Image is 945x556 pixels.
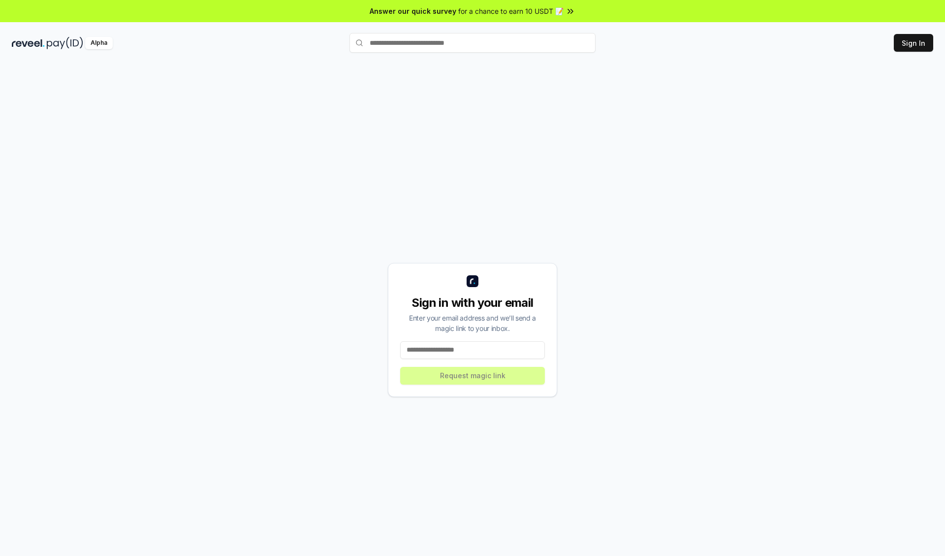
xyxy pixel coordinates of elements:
img: logo_small [467,275,478,287]
div: Sign in with your email [400,295,545,311]
div: Alpha [85,37,113,49]
img: pay_id [47,37,83,49]
button: Sign In [894,34,933,52]
span: Answer our quick survey [370,6,456,16]
span: for a chance to earn 10 USDT 📝 [458,6,564,16]
div: Enter your email address and we’ll send a magic link to your inbox. [400,313,545,333]
img: reveel_dark [12,37,45,49]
